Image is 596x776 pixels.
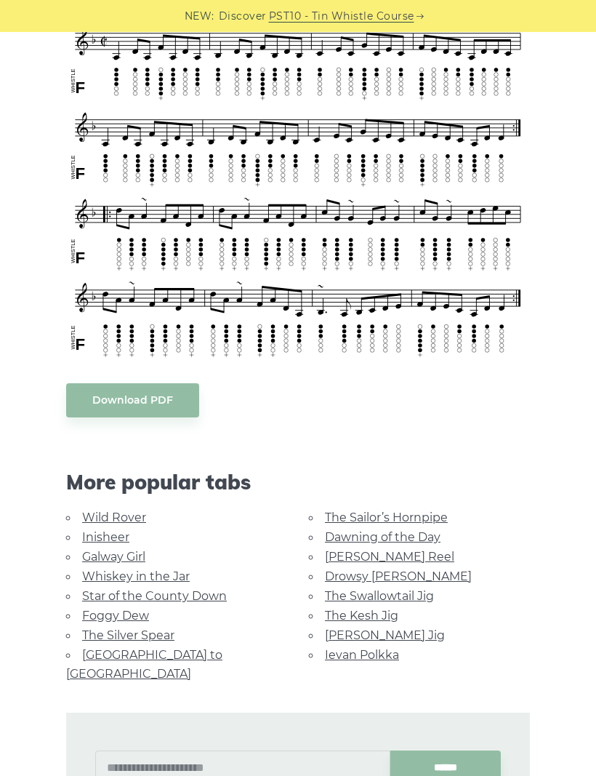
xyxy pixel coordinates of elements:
a: Inisheer [82,530,129,544]
span: More popular tabs [66,470,530,495]
a: The Silver Spear [82,628,174,642]
a: The Kesh Jig [325,609,398,623]
a: Whiskey in the Jar [82,569,190,583]
span: NEW: [185,8,214,25]
a: Foggy Dew [82,609,149,623]
a: Wild Rover [82,511,146,524]
a: PST10 - Tin Whistle Course [269,8,414,25]
a: The Swallowtail Jig [325,589,434,603]
a: Dawning of the Day [325,530,440,544]
a: [GEOGRAPHIC_DATA] to [GEOGRAPHIC_DATA] [66,648,222,681]
a: Drowsy [PERSON_NAME] [325,569,472,583]
a: [PERSON_NAME] Reel [325,550,454,564]
span: Discover [219,8,267,25]
a: The Sailor’s Hornpipe [325,511,448,524]
a: Ievan Polkka [325,648,399,662]
a: Galway Girl [82,550,145,564]
a: [PERSON_NAME] Jig [325,628,445,642]
a: Download PDF [66,383,199,417]
a: Star of the County Down [82,589,227,603]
